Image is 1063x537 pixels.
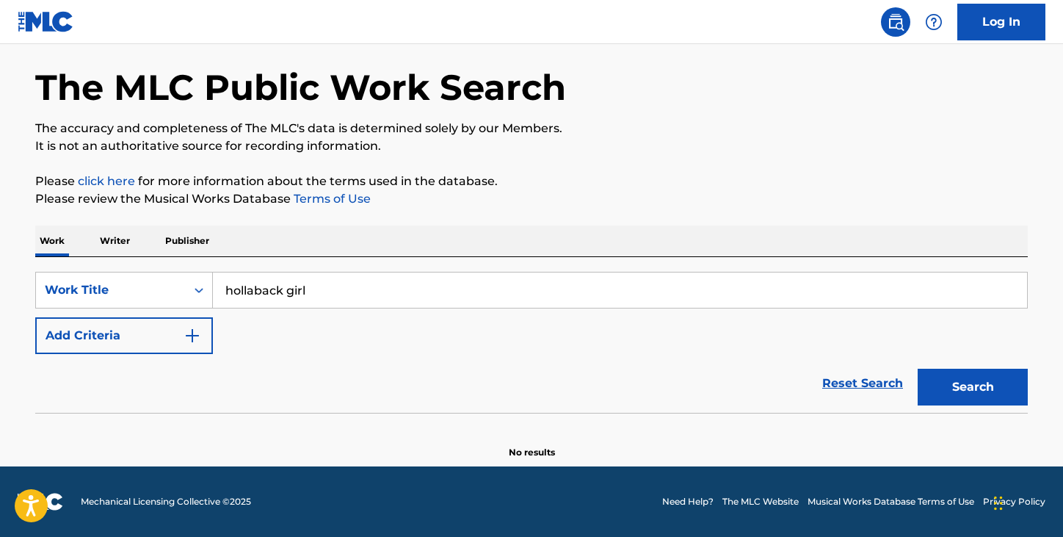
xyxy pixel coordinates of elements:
[291,192,371,206] a: Terms of Use
[35,173,1028,190] p: Please for more information about the terms used in the database.
[662,495,714,508] a: Need Help?
[881,7,910,37] a: Public Search
[161,226,214,256] p: Publisher
[919,7,948,37] div: Help
[35,120,1028,137] p: The accuracy and completeness of The MLC's data is determined solely by our Members.
[81,495,251,508] span: Mechanical Licensing Collective © 2025
[18,11,74,32] img: MLC Logo
[35,317,213,354] button: Add Criteria
[18,493,63,511] img: logo
[994,481,1003,525] div: Drag
[983,495,1045,508] a: Privacy Policy
[184,327,201,345] img: 9d2ae6d4665cec9f34b9.svg
[925,13,943,31] img: help
[35,272,1028,413] form: Search Form
[509,428,555,459] p: No results
[918,369,1028,406] button: Search
[78,174,135,188] a: click here
[990,466,1063,537] iframe: Chat Widget
[35,65,566,109] h1: The MLC Public Work Search
[815,367,910,400] a: Reset Search
[35,226,69,256] p: Work
[35,137,1028,155] p: It is not an authoritative source for recording information.
[45,281,177,299] div: Work Title
[95,226,134,256] p: Writer
[887,13,904,31] img: search
[35,190,1028,208] p: Please review the Musical Works Database
[722,495,799,508] a: The MLC Website
[808,495,974,508] a: Musical Works Database Terms of Use
[957,4,1045,40] a: Log In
